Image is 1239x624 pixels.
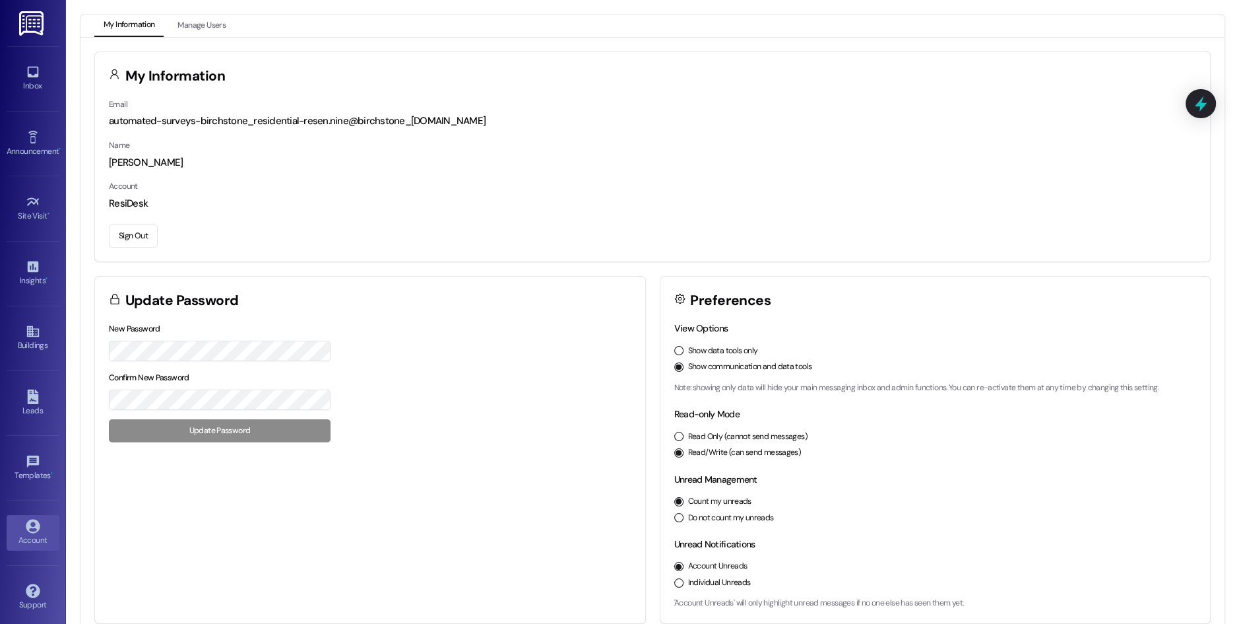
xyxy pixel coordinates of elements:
[688,345,758,357] label: Show data tools only
[109,99,127,110] label: Email
[109,372,189,383] label: Confirm New Password
[674,538,755,550] label: Unread Notifications
[7,61,59,96] a: Inbox
[674,598,1197,609] p: 'Account Unreads' will only highlight unread messages if no one else has seen them yet.
[109,140,130,151] label: Name
[51,469,53,478] span: •
[59,145,61,154] span: •
[7,580,59,615] a: Support
[688,447,802,459] label: Read/Write (can send messages)
[109,181,138,191] label: Account
[125,69,226,83] h3: My Information
[690,294,771,308] h3: Preferences
[109,114,1196,128] div: automated-surveys-birchstone_residential-resen.nine@birchstone_[DOMAIN_NAME]
[674,408,740,420] label: Read-only Mode
[688,361,812,373] label: Show communication and data tools
[109,156,1196,170] div: [PERSON_NAME]
[688,577,751,589] label: Individual Unreads
[46,274,48,283] span: •
[109,225,158,248] button: Sign Out
[674,382,1197,394] p: Note: showing only data will hide your main messaging inbox and admin functions. You can re-activ...
[688,496,751,508] label: Count my unreads
[48,209,49,219] span: •
[7,320,59,356] a: Buildings
[94,15,164,37] button: My Information
[688,431,808,443] label: Read Only (cannot send messages)
[109,324,160,334] label: New Password
[674,322,728,334] label: View Options
[168,15,235,37] button: Manage Users
[688,512,774,524] label: Do not count my unreads
[688,561,747,572] label: Account Unreads
[7,191,59,226] a: Site Visit •
[7,515,59,551] a: Account
[7,386,59,421] a: Leads
[109,197,1196,211] div: ResiDesk
[19,11,46,36] img: ResiDesk Logo
[7,256,59,291] a: Insights •
[674,473,757,485] label: Unread Management
[125,294,239,308] h3: Update Password
[7,450,59,486] a: Templates •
